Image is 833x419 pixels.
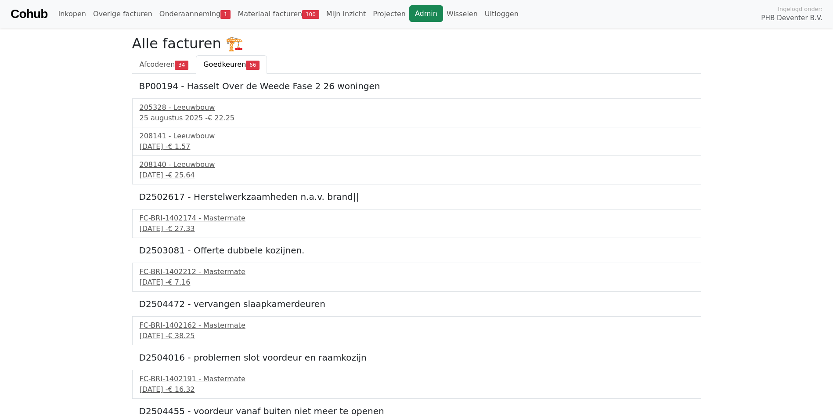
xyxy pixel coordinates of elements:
h5: BP00194 - Hasselt Over de Weede Fase 2 26 woningen [139,81,694,91]
span: € 38.25 [168,332,195,340]
h5: D2502617 - Herstelwerkzaamheden n.a.v. brand|| [139,191,694,202]
div: [DATE] - [140,331,694,341]
a: FC-BRI-1402191 - Mastermate[DATE] -€ 16.32 [140,374,694,395]
a: Afcoderen34 [132,55,196,74]
a: Uitloggen [481,5,522,23]
a: Projecten [369,5,409,23]
a: 208141 - Leeuwbouw[DATE] -€ 1.57 [140,131,694,152]
a: Materiaal facturen100 [234,5,322,23]
a: Goedkeuren66 [196,55,267,74]
div: FC-BRI-1402174 - Mastermate [140,213,694,224]
a: FC-BRI-1402162 - Mastermate[DATE] -€ 38.25 [140,320,694,341]
a: Inkopen [54,5,89,23]
div: [DATE] - [140,384,694,395]
a: Wisselen [443,5,481,23]
a: Onderaanneming1 [156,5,234,23]
div: 208141 - Leeuwbouw [140,131,694,141]
a: Admin [409,5,443,22]
span: 66 [246,61,260,69]
a: FC-BRI-1402212 - Mastermate[DATE] -€ 7.16 [140,267,694,288]
span: € 16.32 [168,385,195,394]
span: PHB Deventer B.V. [761,13,822,23]
span: 1 [220,10,231,19]
div: [DATE] - [140,141,694,152]
a: 208140 - Leeuwbouw[DATE] -€ 25.64 [140,159,694,181]
h2: Alle facturen 🏗️ [132,35,701,52]
div: 208140 - Leeuwbouw [140,159,694,170]
a: FC-BRI-1402174 - Mastermate[DATE] -€ 27.33 [140,213,694,234]
span: € 22.25 [208,114,234,122]
h5: D2504472 - vervangen slaapkamerdeuren [139,299,694,309]
div: [DATE] - [140,170,694,181]
span: 34 [175,61,188,69]
span: € 25.64 [168,171,195,179]
h5: D2504016 - problemen slot voordeur en raamkozijn [139,352,694,363]
span: Goedkeuren [203,60,246,69]
div: FC-BRI-1402191 - Mastermate [140,374,694,384]
h5: D2504455 - voordeur vanaf buiten niet meer te openen [139,406,694,416]
span: € 7.16 [168,278,190,286]
div: FC-BRI-1402212 - Mastermate [140,267,694,277]
div: [DATE] - [140,277,694,288]
a: Mijn inzicht [323,5,370,23]
span: 100 [302,10,319,19]
div: [DATE] - [140,224,694,234]
a: Cohub [11,4,47,25]
span: Afcoderen [140,60,175,69]
span: € 27.33 [168,224,195,233]
h5: D2503081 - Offerte dubbele kozijnen. [139,245,694,256]
a: Overige facturen [90,5,156,23]
div: 205328 - Leeuwbouw [140,102,694,113]
span: € 1.57 [168,142,190,151]
span: Ingelogd onder: [778,5,822,13]
a: 205328 - Leeuwbouw25 augustus 2025 -€ 22.25 [140,102,694,123]
div: 25 augustus 2025 - [140,113,694,123]
div: FC-BRI-1402162 - Mastermate [140,320,694,331]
